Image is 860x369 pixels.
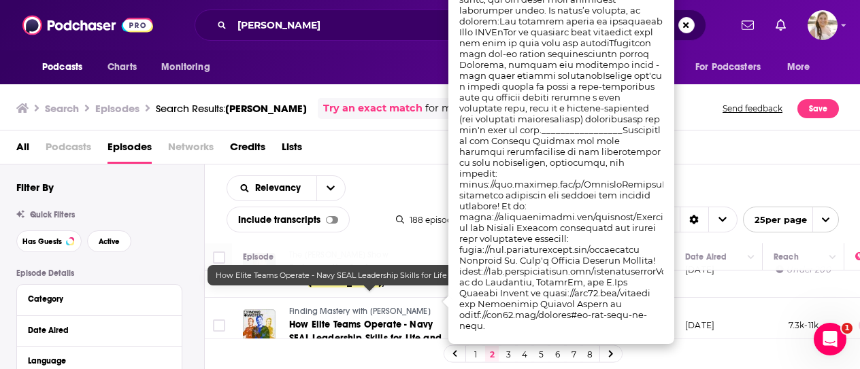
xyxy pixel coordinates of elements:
button: Language [28,352,171,369]
a: 2 [485,346,499,362]
a: 3 [501,346,515,362]
a: Search Results:[PERSON_NAME] [156,102,307,115]
button: open menu [33,54,100,80]
a: Lists [282,136,302,164]
span: How Elite Teams Operate - Navy SEAL Leadership Skills for Life and Business | [PERSON_NAME] & [289,319,449,357]
div: Sort Direction [680,207,708,232]
iframe: Intercom live chat [814,323,846,355]
span: 1 [842,323,853,334]
button: open menu [152,54,227,80]
button: open menu [316,176,345,200]
h2: Filter By [16,181,54,194]
a: Credits [230,136,265,164]
button: Send feedback [718,98,787,119]
span: Charts [107,58,137,77]
span: [PERSON_NAME] [225,102,307,115]
a: How Elite Teams Operate - Navy SEAL Leadership Skills for Life and Business | [PERSON_NAME] & [289,318,451,345]
h3: Search [45,102,79,115]
div: Language [28,356,162,366]
p: [DATE] [685,319,714,331]
div: Episode [243,249,274,265]
a: 6 [550,346,564,362]
input: Search podcasts, credits, & more... [232,14,599,36]
h2: Choose List sort [227,175,346,201]
span: For Podcasters [695,58,761,77]
div: Category [28,294,162,304]
a: Show notifications dropdown [770,14,791,37]
img: Podchaser - Follow, Share and Rate Podcasts [22,12,153,38]
span: How Elite Teams Operate - Navy SEAL Leadership Skills for Life and Business | [PERSON_NAME] & [PE... [216,270,644,280]
a: Show notifications dropdown [736,14,759,37]
span: Networks [168,136,214,164]
div: Date Aired [28,326,162,335]
img: User Profile [808,10,838,40]
button: Show profile menu [808,10,838,40]
span: 7.3k-11k [789,320,818,330]
a: 8 [583,346,597,362]
div: Include transcripts [227,207,350,232]
button: Category [28,290,171,307]
div: Reach [774,249,799,265]
span: Finding Mastery with [PERSON_NAME] [289,306,431,316]
h3: Episodes [95,102,139,115]
div: Date Aired [685,249,727,265]
a: 4 [518,346,531,362]
span: for more precise results [425,101,543,116]
span: Quick Filters [30,210,75,219]
button: open menu [743,207,839,232]
span: Active [99,238,120,245]
a: All [16,136,29,164]
span: More [787,58,810,77]
span: Logged in as acquavie [808,10,838,40]
span: Has Guests [22,238,62,245]
div: Search Results: [156,102,307,115]
span: Podcasts [46,136,91,164]
a: Finding Mastery with [PERSON_NAME] [289,306,451,318]
button: Active [87,230,131,252]
a: Episodes [107,136,152,164]
a: 7 [567,346,580,362]
p: Episode Details [16,268,182,278]
a: 5 [534,346,548,362]
button: open menu [227,183,316,193]
button: open menu [778,54,827,80]
a: 1 [469,346,482,362]
div: 188 episode results [396,215,486,225]
span: Toggle select row [213,319,225,332]
a: Charts [99,54,145,80]
div: Search podcasts, credits, & more... [195,10,706,41]
span: 25 per page [744,209,807,230]
button: Column Actions [743,249,759,266]
button: Column Actions [825,249,841,266]
button: Date Aired [28,321,171,338]
span: Podcasts [42,58,82,77]
button: Choose View [613,207,738,232]
span: Relevancy [255,183,305,193]
span: Monitoring [161,58,210,77]
button: open menu [687,54,780,80]
button: Save [797,99,839,118]
button: Has Guests [16,230,82,252]
a: Try an exact match [323,101,423,116]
